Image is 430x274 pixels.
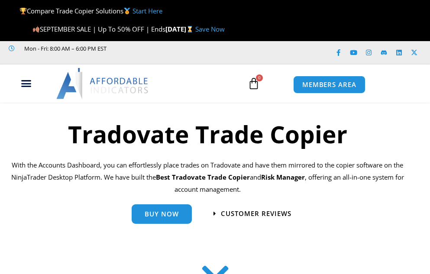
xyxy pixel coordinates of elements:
[5,75,47,92] div: Menu Toggle
[132,204,192,224] a: Buy Now
[256,74,263,81] span: 0
[261,173,305,181] strong: Risk Manager
[156,173,250,181] strong: Best Tradovate Trade Copier
[302,81,356,88] span: MEMBERS AREA
[20,8,26,14] img: 🏆
[145,211,179,217] span: Buy Now
[213,210,291,217] a: Customer Reviews
[19,6,162,15] span: Compare Trade Copier Solutions
[56,68,149,99] img: LogoAI | Affordable Indicators – NinjaTrader
[187,26,193,32] img: ⌛
[6,159,408,196] p: With the Accounts Dashboard, you can effortlessly place trades on Tradovate and have them mirrore...
[124,8,130,14] img: 🥇
[293,76,365,93] a: MEMBERS AREA
[133,6,162,15] a: Start Here
[33,26,39,32] img: 🍂
[22,43,107,54] span: Mon - Fri: 8:00 AM – 6:00 PM EST
[221,210,291,217] span: Customer Reviews
[165,25,195,33] strong: [DATE]
[32,25,165,33] span: SEPTEMBER SALE | Up To 50% OFF | Ends
[235,71,273,96] a: 0
[9,54,139,62] iframe: Customer reviews powered by Trustpilot
[195,25,225,33] a: Save Now
[6,117,408,151] h1: Tradovate Trade Copier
